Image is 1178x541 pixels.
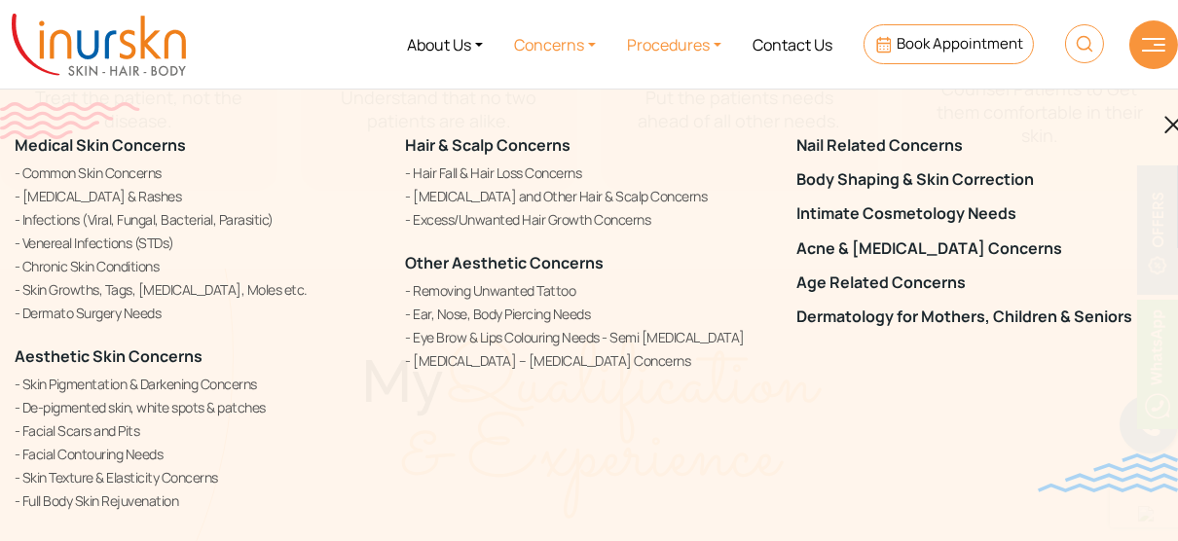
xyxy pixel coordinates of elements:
[15,490,382,511] a: Full Body Skin Rejuvenation
[405,327,772,347] a: Eye Brow & Lips Colouring Needs - Semi [MEDICAL_DATA]
[405,162,772,183] a: Hair Fall & Hair Loss Concerns
[15,162,382,183] a: Common Skin Concerns
[391,8,498,81] a: About Us
[15,397,382,417] a: De-pigmented skin, white spots & patches
[1065,24,1104,63] img: HeaderSearch
[15,209,382,230] a: Infections (Viral, Fungal, Bacterial, Parasitic)
[15,186,382,206] a: [MEDICAL_DATA] & Rashes
[15,345,202,367] a: Aesthetic Skin Concerns
[405,252,604,273] a: Other Aesthetic Concerns
[12,14,186,76] img: inurskn-logo
[15,233,382,253] a: Venereal Infections (STDs)
[15,279,382,300] a: Skin Growths, Tags, [MEDICAL_DATA], Moles etc.
[897,33,1023,54] span: Book Appointment
[15,303,382,323] a: Dermato Surgery Needs
[498,8,611,81] a: Concerns
[405,209,772,230] a: Excess/Unwanted Hair Growth Concerns
[796,239,1163,258] a: Acne & [MEDICAL_DATA] Concerns
[15,374,382,394] a: Skin Pigmentation & Darkening Concerns
[737,8,848,81] a: Contact Us
[1142,38,1165,52] img: hamLine.svg
[796,170,1163,189] a: Body Shaping & Skin Correction
[15,467,382,487] a: Skin Texture & Elasticity Concerns
[796,204,1163,223] a: Intimate Cosmetology Needs
[796,273,1163,292] a: Age Related Concerns
[15,134,186,156] a: Medical Skin Concerns
[405,186,772,206] a: [MEDICAL_DATA] and Other Hair & Scalp Concerns
[796,136,1163,155] a: Nail Related Concerns
[15,256,382,276] a: Chronic Skin Conditions
[405,134,571,156] a: Hair & Scalp Concerns
[15,420,382,441] a: Facial Scars and Pits
[15,444,382,464] a: Facial Contouring Needs
[405,304,772,324] a: Ear, Nose, Body Piercing Needs
[864,24,1034,64] a: Book Appointment
[611,8,737,81] a: Procedures
[405,280,772,301] a: Removing Unwanted Tattoo
[796,307,1163,326] a: Dermatology for Mothers, Children & Seniors
[405,350,772,371] a: [MEDICAL_DATA] – [MEDICAL_DATA] Concerns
